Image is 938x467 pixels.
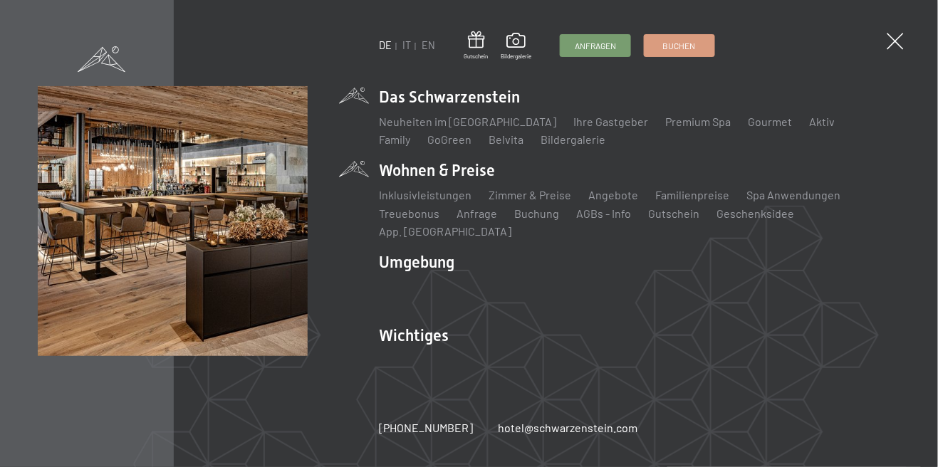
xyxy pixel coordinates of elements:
span: Buchen [663,40,696,52]
a: App. [GEOGRAPHIC_DATA] [379,224,511,238]
a: hotel@schwarzenstein.com [499,420,638,436]
a: Anfragen [561,35,630,56]
a: Gutschein [464,31,488,61]
a: Belvita [489,132,523,146]
a: Buchung [514,206,559,220]
a: Bildergalerie [541,132,605,146]
a: Ihre Gastgeber [573,115,648,128]
a: GoGreen [427,132,471,146]
a: Aktiv [809,115,835,128]
a: Anfrage [457,206,497,220]
a: Bildergalerie [501,33,531,60]
a: Buchen [645,35,714,56]
span: Anfragen [575,40,616,52]
a: [PHONE_NUMBER] [379,420,473,436]
a: Familienpreise [655,188,729,201]
a: Gourmet [748,115,792,128]
a: Spa Anwendungen [746,188,840,201]
span: Gutschein [464,53,488,61]
a: Angebote [588,188,638,201]
a: Family [379,132,410,146]
a: Treuebonus [379,206,439,220]
a: Premium Spa [665,115,731,128]
a: EN [422,39,435,51]
a: Gutschein [648,206,699,220]
span: [PHONE_NUMBER] [379,421,473,434]
a: Neuheiten im [GEOGRAPHIC_DATA] [379,115,556,128]
a: IT [402,39,411,51]
a: DE [379,39,392,51]
a: Geschenksidee [716,206,794,220]
span: Bildergalerie [501,53,531,61]
a: Zimmer & Preise [489,188,571,201]
a: AGBs - Info [576,206,631,220]
a: Inklusivleistungen [379,188,471,201]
